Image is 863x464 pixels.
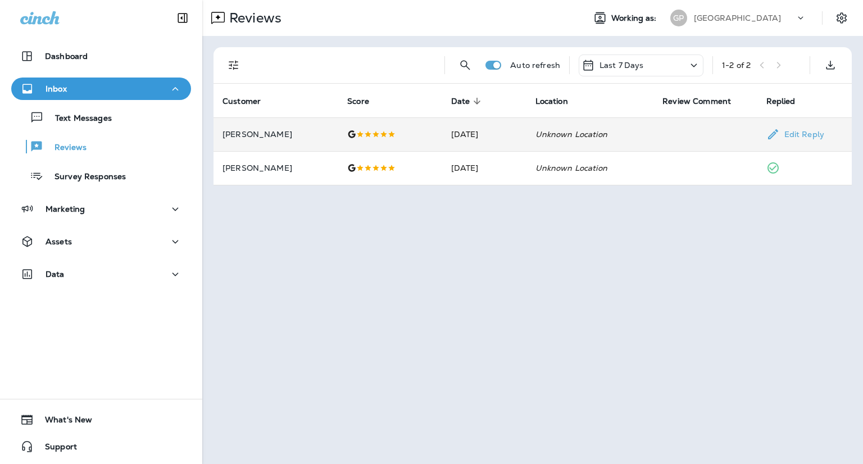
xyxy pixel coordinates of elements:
button: Support [11,435,191,458]
span: Replied [766,96,810,106]
button: What's New [11,408,191,431]
span: Location [535,96,583,106]
p: Dashboard [45,52,88,61]
span: Date [451,97,470,106]
p: Marketing [46,204,85,213]
p: [PERSON_NAME] [222,163,329,172]
button: Data [11,263,191,285]
span: Location [535,97,568,106]
p: Reviews [43,143,87,153]
p: Assets [46,237,72,246]
p: Auto refresh [510,61,560,70]
button: Marketing [11,198,191,220]
span: Score [347,97,369,106]
div: 1 - 2 of 2 [722,61,751,70]
p: Data [46,270,65,279]
em: Unknown Location [535,163,607,173]
span: Customer [222,96,275,106]
button: Reviews [11,135,191,158]
p: Inbox [46,84,67,93]
span: Review Comment [662,96,746,106]
em: Unknown Location [535,129,607,139]
button: Inbox [11,78,191,100]
span: Customer [222,97,261,106]
div: GP [670,10,687,26]
button: Text Messages [11,106,191,129]
button: Export as CSV [819,54,842,76]
td: [DATE] [442,151,526,185]
p: Reviews [225,10,281,26]
button: Assets [11,230,191,253]
button: Dashboard [11,45,191,67]
p: [PERSON_NAME] [222,130,329,139]
button: Survey Responses [11,164,191,188]
span: Working as: [611,13,659,23]
p: Last 7 Days [599,61,644,70]
td: [DATE] [442,117,526,151]
button: Search Reviews [454,54,476,76]
button: Filters [222,54,245,76]
p: Edit Reply [780,130,824,139]
span: Support [34,442,77,456]
button: Collapse Sidebar [167,7,198,29]
p: [GEOGRAPHIC_DATA] [694,13,781,22]
p: Text Messages [44,113,112,124]
span: What's New [34,415,92,429]
span: Score [347,96,384,106]
button: Settings [832,8,852,28]
span: Replied [766,97,796,106]
span: Review Comment [662,97,731,106]
p: Survey Responses [43,172,126,183]
span: Date [451,96,485,106]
